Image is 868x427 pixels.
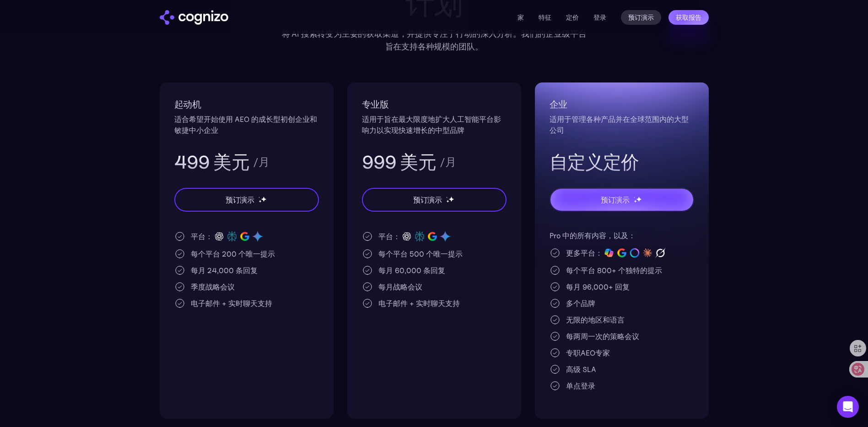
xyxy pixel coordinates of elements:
a: 预订演示星星星 [174,188,319,212]
a: 预订演示星星星 [550,188,694,212]
div: 电子邮件 + 实时聊天支持 [378,298,460,309]
div: 适用于旨在最大限度地扩大人工智能平台影响力以实现快速增长的中型品牌 [362,114,507,136]
a: 定价 [566,13,579,22]
div: 打开对讲信使 [837,396,859,418]
div: 预订演示 [413,194,442,205]
a: 获取报告 [669,10,709,25]
h3: 499 美元 [174,150,249,174]
h3: 自定义定价 [550,150,694,174]
img: 星 [446,200,449,203]
div: 专职AEO专家 [566,347,610,358]
img: 星 [261,196,267,202]
img: 星 [259,200,262,203]
img: 星 [636,196,642,202]
img: 星 [448,196,454,202]
a: 家 [160,10,228,25]
div: 预订演示 [226,194,254,205]
div: 每个平台 200 个唯一提示 [191,248,275,259]
div: /月 [440,157,456,168]
div: 单点登录 [566,380,595,391]
div: Pro 中的所有内容，以及： [550,230,694,241]
h2: 专业版 [362,97,507,112]
div: 高级 SLA [566,364,596,375]
div: 将 AI 搜索转变为主要的获取渠道，并提供专注于行动的深入分析。我们的企业级平台旨在支持各种规模的团队。 [279,27,590,53]
a: 特征 [539,13,551,22]
a: 登录 [593,12,606,23]
div: 每月 24,000 条回复 [191,265,258,276]
img: Cognizo 标志 [160,10,228,25]
div: 每个平台 800+ 个独特的提示 [566,265,662,276]
img: 星 [446,197,447,198]
div: 每个平台 500 个唯一提示 [378,248,463,259]
div: 季度战略会议 [191,281,235,292]
a: 预订演示星星星 [362,188,507,212]
div: 每月 60,000 条回复 [378,265,445,276]
div: 适合希望开始使用 AEO 的成长型初创企业和敏捷中小企业 [174,114,319,136]
img: 星 [634,200,637,203]
img: 星 [259,197,260,198]
img: 星 [634,197,635,198]
div: 电子邮件 + 实时聊天支持 [191,298,272,309]
div: 每月战略会议 [378,281,422,292]
a: 家 [518,13,524,22]
div: 平台： [378,231,400,242]
div: 每两周一次的策略会议 [566,331,639,342]
div: 适用于管理各种产品并在全球范围内的大型公司 [550,114,694,136]
h2: 企业 [550,97,694,112]
div: 预订演示 [601,194,630,205]
h2: 起动机 [174,97,319,112]
div: /月 [253,157,270,168]
a: 预订演示 [621,10,661,25]
div: 无限的地区和语言 [566,314,625,325]
div: 更多平台： [566,247,603,258]
div: 平台： [191,231,213,242]
h3: 999 美元 [362,150,436,174]
div: 多个品牌 [566,298,595,309]
div: 每月 96,000+ 回复 [566,281,630,292]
